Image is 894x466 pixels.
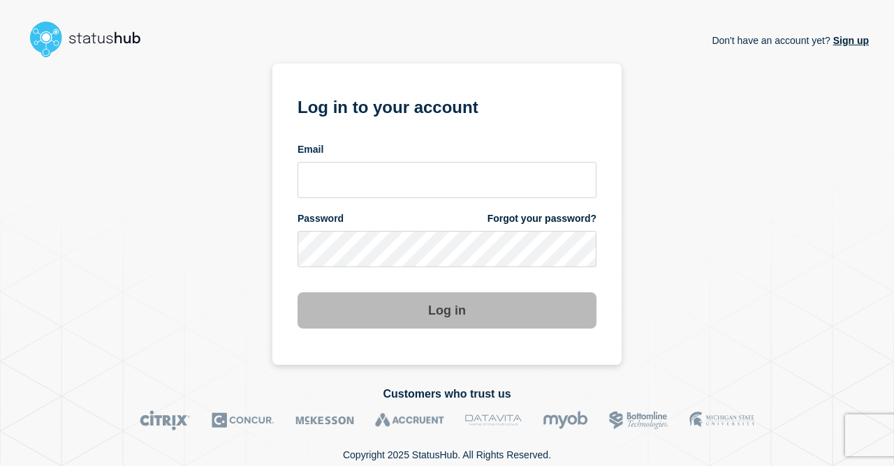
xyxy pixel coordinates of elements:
[488,212,596,225] a: Forgot your password?
[298,162,596,198] input: email input
[465,410,522,430] img: DataVita logo
[609,410,668,430] img: Bottomline logo
[212,410,274,430] img: Concur logo
[298,212,344,225] span: Password
[543,410,588,430] img: myob logo
[298,292,596,329] button: Log in
[295,410,354,430] img: McKesson logo
[25,388,869,400] h2: Customers who trust us
[25,17,158,61] img: StatusHub logo
[140,410,191,430] img: Citrix logo
[689,410,754,430] img: MSU logo
[830,35,869,46] a: Sign up
[375,410,444,430] img: Accruent logo
[298,143,323,156] span: Email
[298,231,596,267] input: password input
[343,449,551,460] p: Copyright 2025 StatusHub. All Rights Reserved.
[712,24,869,57] p: Don't have an account yet?
[298,93,596,119] h1: Log in to your account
